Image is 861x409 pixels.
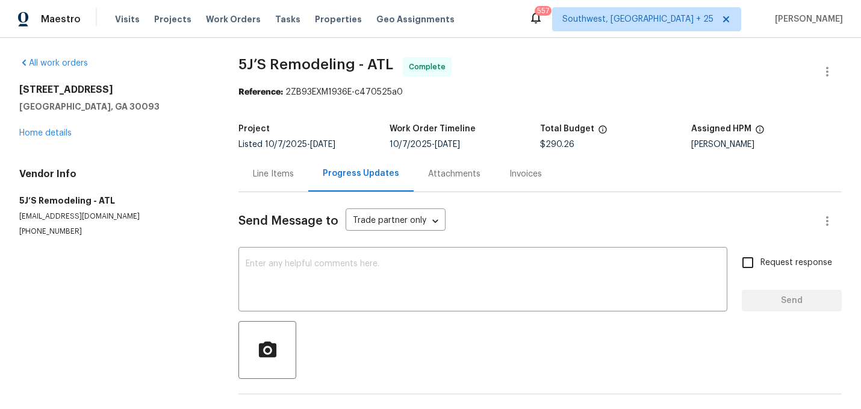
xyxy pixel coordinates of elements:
[19,211,210,222] p: [EMAIL_ADDRESS][DOMAIN_NAME]
[206,13,261,25] span: Work Orders
[19,226,210,237] p: [PHONE_NUMBER]
[154,13,191,25] span: Projects
[19,59,88,67] a: All work orders
[390,140,460,149] span: -
[540,125,594,133] h5: Total Budget
[691,125,751,133] h5: Assigned HPM
[238,88,283,96] b: Reference:
[428,168,480,180] div: Attachments
[537,5,549,17] div: 557
[435,140,460,149] span: [DATE]
[19,84,210,96] h2: [STREET_ADDRESS]
[540,140,574,149] span: $290.26
[390,125,476,133] h5: Work Order Timeline
[253,168,294,180] div: Line Items
[562,13,713,25] span: Southwest, [GEOGRAPHIC_DATA] + 25
[760,257,832,269] span: Request response
[509,168,542,180] div: Invoices
[19,129,72,137] a: Home details
[323,167,399,180] div: Progress Updates
[691,140,842,149] div: [PERSON_NAME]
[19,195,210,207] h5: 5J’S Remodeling - ATL
[41,13,81,25] span: Maestro
[275,15,300,23] span: Tasks
[238,125,270,133] h5: Project
[115,13,140,25] span: Visits
[346,211,446,231] div: Trade partner only
[19,101,210,113] h5: [GEOGRAPHIC_DATA], GA 30093
[238,86,842,98] div: 2ZB93EXM1936E-c470525a0
[310,140,335,149] span: [DATE]
[265,140,335,149] span: -
[238,57,393,72] span: 5J’S Remodeling - ATL
[598,125,608,140] span: The total cost of line items that have been proposed by Opendoor. This sum includes line items th...
[238,140,335,149] span: Listed
[376,13,455,25] span: Geo Assignments
[238,215,338,227] span: Send Message to
[409,61,450,73] span: Complete
[755,125,765,140] span: The hpm assigned to this work order.
[265,140,307,149] span: 10/7/2025
[770,13,843,25] span: [PERSON_NAME]
[19,168,210,180] h4: Vendor Info
[315,13,362,25] span: Properties
[390,140,432,149] span: 10/7/2025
